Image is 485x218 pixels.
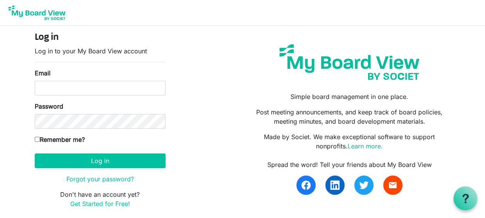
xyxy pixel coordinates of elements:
[248,132,450,151] p: Made by Societ. We make exceptional software to support nonprofits.
[35,153,166,168] button: Log in
[348,142,383,150] a: Learn more.
[35,102,63,111] label: Password
[383,175,402,195] a: email
[35,32,166,43] h4: Log in
[35,135,85,144] label: Remember me?
[274,38,425,86] img: my-board-view-societ.svg
[35,46,166,56] p: Log in to your My Board View account
[6,3,68,22] img: My Board View Logo
[248,107,450,126] p: Post meeting announcements, and keep track of board policies, meeting minutes, and board developm...
[66,175,134,183] a: Forgot your password?
[301,181,311,190] img: facebook.svg
[35,190,166,208] p: Don't have an account yet?
[388,181,397,190] span: email
[248,92,450,101] p: Simple board management in one place.
[248,160,450,169] div: Spread the word! Tell your friends about My Board View
[35,137,40,142] input: Remember me?
[359,181,368,190] img: twitter.svg
[330,181,340,190] img: linkedin.svg
[35,68,51,78] label: Email
[70,200,130,208] a: Get Started for Free!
